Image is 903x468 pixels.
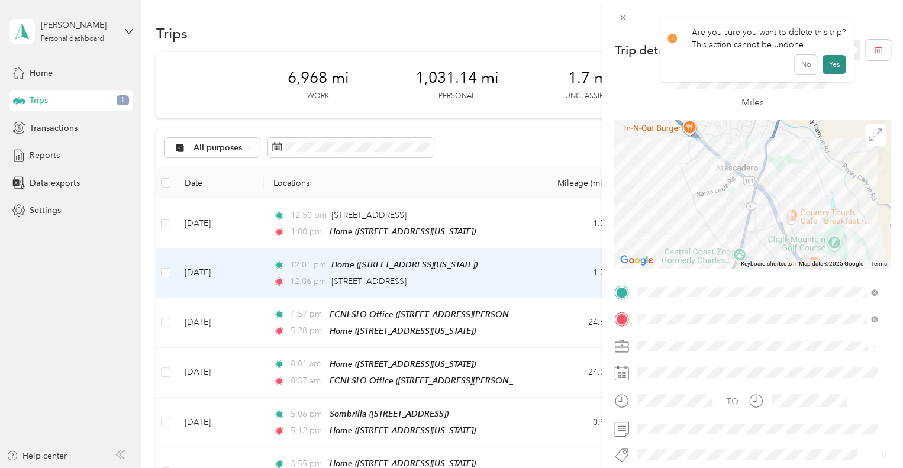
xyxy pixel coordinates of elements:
div: TO [727,395,738,408]
button: No [795,55,817,74]
a: Terms (opens in new tab) [870,260,887,267]
iframe: Everlance-gr Chat Button Frame [837,402,903,468]
img: Google [617,253,656,268]
p: Trip details [614,42,675,59]
a: Open this area in Google Maps (opens a new window) [617,253,656,268]
button: Keyboard shortcuts [741,260,792,268]
div: Are you sure you want to delete this trip? This action cannot be undone. [667,26,846,51]
span: Map data ©2025 Google [799,260,863,267]
button: Yes [823,55,846,74]
p: Miles [741,95,764,110]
